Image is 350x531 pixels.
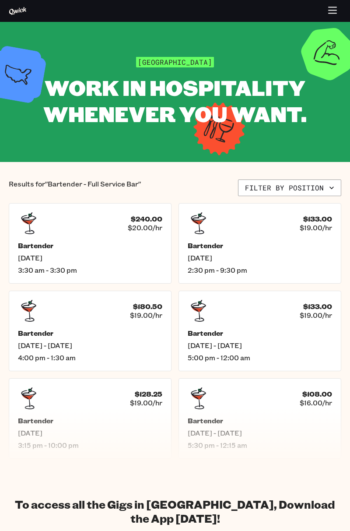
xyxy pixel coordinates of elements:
[188,416,332,425] h5: Bartender
[303,215,332,223] h4: $133.00
[188,329,332,338] h5: Bartender
[303,302,332,311] h4: $133.00
[131,215,162,223] h4: $240.00
[18,441,162,450] span: 3:15 pm - 10:00 pm
[133,302,162,311] h4: $180.50
[9,497,341,525] h1: To access all the Gigs in [GEOGRAPHIC_DATA], Download the App [DATE]!
[300,223,332,232] span: $19.00/hr
[18,266,162,274] span: 3:30 am - 3:30 pm
[18,329,162,338] h5: Bartender
[188,241,332,250] h5: Bartender
[188,253,332,262] span: [DATE]
[18,429,162,437] span: [DATE]
[18,416,162,425] h5: Bartender
[178,291,341,371] a: $133.00$19.00/hrBartender[DATE] - [DATE]5:00 pm - 12:00 am
[302,390,332,398] h4: $108.00
[9,203,171,284] a: $240.00$20.00/hrBartender[DATE]3:30 am - 3:30 pm
[188,441,332,450] span: 5:30 pm - 12:15 am
[18,353,162,362] span: 4:00 pm - 1:30 am
[300,398,332,407] span: $16.00/hr
[9,378,171,459] a: $128.25$19.00/hrBartender[DATE]3:15 pm - 10:00 pm
[178,203,341,284] a: $133.00$19.00/hrBartender[DATE]2:30 pm - 9:30 pm
[18,253,162,262] span: [DATE]
[128,223,162,232] span: $20.00/hr
[135,390,162,398] h4: $128.25
[136,56,214,67] span: [GEOGRAPHIC_DATA]
[188,266,332,274] span: 2:30 pm - 9:30 pm
[9,291,171,371] a: $180.50$19.00/hrBartender[DATE] - [DATE]4:00 pm - 1:30 am
[188,429,332,437] span: [DATE] - [DATE]
[43,73,307,128] span: WORK IN HOSPITALITY WHENEVER YOU WANT.
[188,353,332,362] span: 5:00 pm - 12:00 am
[9,179,141,196] p: Results for "Bartender - Full Service Bar"
[18,241,162,250] h5: Bartender
[130,398,162,407] span: $19.00/hr
[18,341,162,350] span: [DATE] - [DATE]
[238,179,341,196] button: Filter by position
[178,378,341,459] a: $108.00$16.00/hrBartender[DATE] - [DATE]5:30 pm - 12:15 am
[130,311,162,320] span: $19.00/hr
[300,311,332,320] span: $19.00/hr
[188,341,332,350] span: [DATE] - [DATE]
